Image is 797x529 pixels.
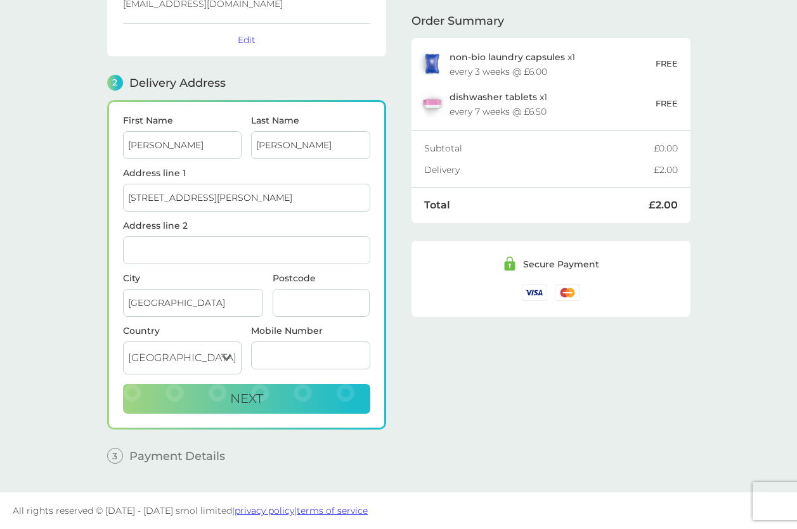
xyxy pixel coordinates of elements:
[523,260,599,269] div: Secure Payment
[251,326,370,335] label: Mobile Number
[424,165,654,174] div: Delivery
[107,448,123,464] span: 3
[424,200,649,210] div: Total
[123,116,242,125] label: First Name
[450,51,565,63] span: non-bio laundry capsules
[251,116,370,125] label: Last Name
[424,144,654,153] div: Subtotal
[654,165,678,174] div: £2.00
[656,97,678,110] p: FREE
[411,15,504,27] span: Order Summary
[123,169,370,177] label: Address line 1
[107,75,123,91] span: 2
[649,200,678,210] div: £2.00
[123,384,370,414] button: Next
[129,450,225,462] span: Payment Details
[555,284,580,300] img: /assets/icons/cards/mastercard.svg
[450,92,547,102] p: x 1
[450,52,575,62] p: x 1
[450,107,547,116] div: every 7 weeks @ £6.50
[273,274,370,283] label: Postcode
[123,221,370,230] label: Address line 2
[450,67,547,76] div: every 3 weeks @ £6.00
[297,505,368,516] a: terms of service
[522,284,547,300] img: /assets/icons/cards/visa.svg
[123,274,263,283] label: City
[450,91,537,103] span: dishwasher tablets
[230,391,263,406] span: Next
[123,326,242,335] div: Country
[129,77,226,89] span: Delivery Address
[238,34,256,46] button: Edit
[654,144,678,153] div: £0.00
[235,505,294,516] a: privacy policy
[656,57,678,70] p: FREE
